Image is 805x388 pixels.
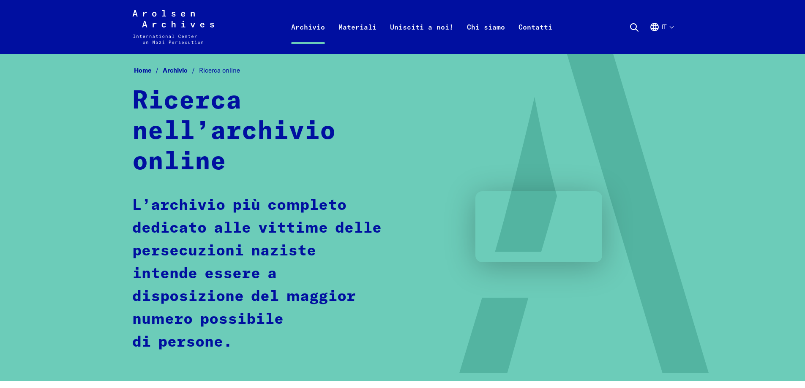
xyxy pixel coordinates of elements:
strong: Ricerca nell’archivio online [132,89,336,175]
a: Archivio [163,66,199,74]
nav: Primaria [284,10,559,44]
a: Unisciti a noi! [383,20,460,54]
span: Ricerca online [199,66,240,74]
nav: Breadcrumb [132,64,673,77]
button: Italiano, selezione lingua [649,22,673,52]
a: Chi siamo [460,20,512,54]
a: Materiali [332,20,383,54]
a: Archivio [284,20,332,54]
p: L’archivio più completo dedicato alle vittime delle persecuzioni naziste intende essere a disposi... [132,194,388,354]
a: Contatti [512,20,559,54]
a: Home [134,66,163,74]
